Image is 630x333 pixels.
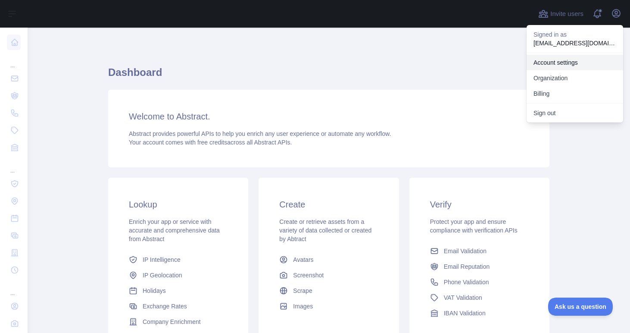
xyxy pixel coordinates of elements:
[427,305,532,321] a: IBAN Validation
[129,110,529,123] h3: Welcome to Abstract.
[125,267,231,283] a: IP Geolocation
[129,130,391,137] span: Abstract provides powerful APIs to help you enrich any user experience or automate any workflow.
[279,198,378,210] h3: Create
[276,267,381,283] a: Screenshot
[293,271,324,280] span: Screenshot
[125,314,231,330] a: Company Enrichment
[550,9,583,19] span: Invite users
[427,290,532,305] a: VAT Validation
[527,55,623,70] a: Account settings
[527,70,623,86] a: Organization
[427,274,532,290] a: Phone Validation
[129,139,292,146] span: Your account comes with across all Abstract APIs.
[430,218,518,234] span: Protect your app and ensure compliance with verification APIs
[444,262,490,271] span: Email Reputation
[533,30,616,39] p: Signed in as
[427,243,532,259] a: Email Validation
[125,298,231,314] a: Exchange Rates
[143,271,182,280] span: IP Geolocation
[444,293,482,302] span: VAT Validation
[293,286,312,295] span: Scrape
[7,280,21,297] div: ...
[536,7,585,21] button: Invite users
[293,302,313,311] span: Images
[129,218,220,242] span: Enrich your app or service with accurate and comprehensive data from Abstract
[444,247,487,255] span: Email Validation
[276,252,381,267] a: Avatars
[7,52,21,69] div: ...
[143,302,187,311] span: Exchange Rates
[197,139,227,146] span: free credits
[527,86,623,101] button: Billing
[276,283,381,298] a: Scrape
[527,105,623,121] button: Sign out
[7,157,21,174] div: ...
[125,252,231,267] a: IP Intelligence
[444,309,486,317] span: IBAN Validation
[125,283,231,298] a: Holidays
[444,278,489,286] span: Phone Validation
[533,39,616,47] p: [EMAIL_ADDRESS][DOMAIN_NAME]
[427,259,532,274] a: Email Reputation
[143,317,201,326] span: Company Enrichment
[430,198,529,210] h3: Verify
[548,298,613,316] iframe: Toggle Customer Support
[143,255,181,264] span: IP Intelligence
[293,255,313,264] span: Avatars
[143,286,166,295] span: Holidays
[276,298,381,314] a: Images
[129,198,228,210] h3: Lookup
[279,218,371,242] span: Create or retrieve assets from a variety of data collected or created by Abtract
[108,66,549,86] h1: Dashboard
